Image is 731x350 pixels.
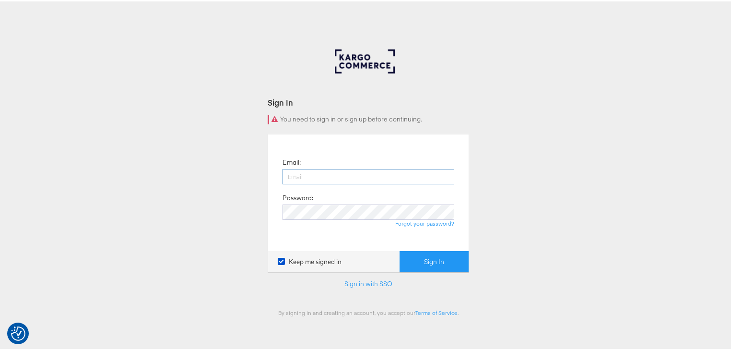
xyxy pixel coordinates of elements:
[400,250,469,271] button: Sign In
[395,218,454,226] a: Forgot your password?
[268,308,469,315] div: By signing in and creating an account, you accept our .
[11,325,25,339] button: Consent Preferences
[283,168,454,183] input: Email
[278,256,342,265] label: Keep me signed in
[344,278,392,287] a: Sign in with SSO
[268,96,469,107] div: Sign In
[11,325,25,339] img: Revisit consent button
[283,192,313,201] label: Password:
[283,157,301,166] label: Email:
[415,308,458,315] a: Terms of Service
[268,113,469,123] div: You need to sign in or sign up before continuing.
